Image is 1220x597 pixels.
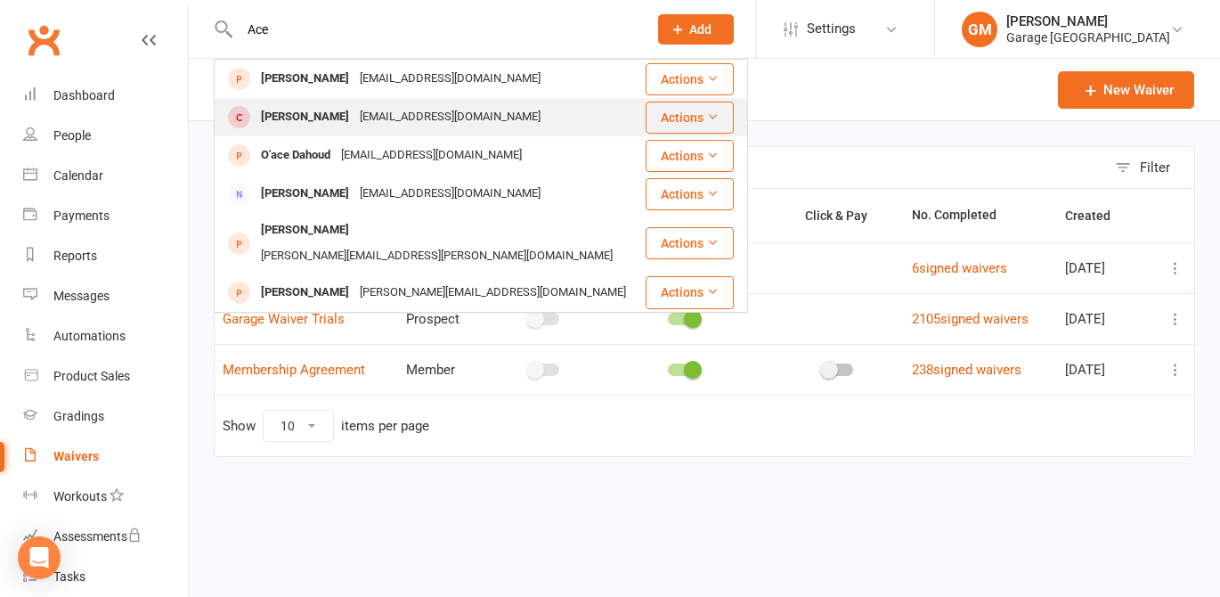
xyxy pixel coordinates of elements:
[354,66,546,92] div: [EMAIL_ADDRESS][DOMAIN_NAME]
[23,156,188,196] a: Calendar
[1057,293,1151,344] td: [DATE]
[53,88,115,102] div: Dashboard
[53,128,91,143] div: People
[398,344,494,395] td: Member
[1057,344,1151,395] td: [DATE]
[1058,71,1194,109] a: New Waiver
[341,419,429,434] div: items per page
[53,529,142,544] div: Assessments
[23,397,188,437] a: Gradings
[23,196,188,236] a: Payments
[23,477,188,517] a: Workouts
[23,236,188,276] a: Reports
[53,449,99,463] div: Waivers
[53,369,130,383] div: Product Sales
[646,102,734,134] button: Actions
[53,289,110,303] div: Messages
[646,63,734,95] button: Actions
[23,316,188,356] a: Automations
[223,311,345,327] a: Garage Waiver Trials
[256,104,354,130] div: [PERSON_NAME]
[23,356,188,397] a: Product Sales
[912,362,1021,378] a: 238signed waivers
[912,260,1007,276] a: 6signed waivers
[904,189,1057,242] th: No. Completed
[53,489,107,503] div: Workouts
[53,168,103,183] div: Calendar
[23,276,188,316] a: Messages
[658,14,734,45] button: Add
[223,410,429,442] div: Show
[646,140,734,172] button: Actions
[912,311,1029,327] a: 2105signed waivers
[53,409,104,423] div: Gradings
[398,293,494,344] td: Prospect
[256,66,354,92] div: [PERSON_NAME]
[256,143,336,168] div: O'ace Dahoud
[18,536,61,579] div: Open Intercom Messenger
[807,9,856,49] span: Settings
[354,104,546,130] div: [EMAIL_ADDRESS][DOMAIN_NAME]
[256,243,618,269] div: [PERSON_NAME][EMAIL_ADDRESS][PERSON_NAME][DOMAIN_NAME]
[1140,157,1170,178] div: Filter
[354,280,631,306] div: [PERSON_NAME][EMAIL_ADDRESS][DOMAIN_NAME]
[256,217,354,243] div: [PERSON_NAME]
[23,517,188,557] a: Assessments
[1106,147,1194,188] button: Filter
[336,143,527,168] div: [EMAIL_ADDRESS][DOMAIN_NAME]
[53,329,126,343] div: Automations
[53,209,110,223] div: Payments
[1065,209,1130,223] span: Created
[646,178,734,210] button: Actions
[23,557,188,597] a: Tasks
[23,116,188,156] a: People
[646,227,734,259] button: Actions
[805,209,867,223] span: Click & Pay
[1006,29,1170,45] div: Garage [GEOGRAPHIC_DATA]
[23,76,188,116] a: Dashboard
[256,181,354,207] div: [PERSON_NAME]
[1057,242,1151,293] td: [DATE]
[256,280,354,306] div: [PERSON_NAME]
[789,205,887,226] button: Click & Pay
[23,437,188,477] a: Waivers
[962,12,997,47] div: GM
[1006,13,1170,29] div: [PERSON_NAME]
[53,569,85,584] div: Tasks
[223,362,365,378] a: Membership Agreement
[1065,205,1130,226] button: Created
[234,17,635,42] input: Search...
[53,249,97,263] div: Reports
[354,181,546,207] div: [EMAIL_ADDRESS][DOMAIN_NAME]
[689,22,712,37] span: Add
[646,276,734,308] button: Actions
[21,18,66,62] a: Clubworx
